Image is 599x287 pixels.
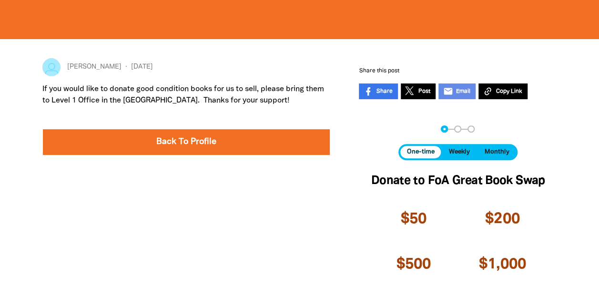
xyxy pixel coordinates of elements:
button: $50 [371,198,456,240]
span: $500 [396,257,431,271]
button: $1,000 [460,244,545,285]
a: Post [401,83,436,99]
span: Share [376,87,392,96]
span: Post [418,87,430,96]
button: Navigate to step 3 of 3 to enter your payment details [467,125,475,133]
span: $50 [400,212,426,226]
span: Weekly [449,149,470,155]
button: $200 [460,198,545,240]
a: Share [359,83,398,99]
button: Weekly [443,146,477,158]
button: One-time [400,146,441,158]
button: Navigate to step 2 of 3 to enter your details [454,125,461,133]
span: Share this post [359,68,399,73]
span: $200 [485,212,520,226]
h2: Donate to FoA Great Book Swap [371,172,545,191]
button: $500 [371,244,456,285]
span: Email [456,87,470,96]
button: Copy Link [478,83,528,99]
a: emailEmail [438,83,476,99]
a: Back To Profile [43,129,330,155]
span: $1,000 [479,257,526,271]
button: Navigate to step 1 of 3 to enter your donation amount [441,125,448,133]
p: If you would like to donate good condition books for us to sell, please bring them to Level 1 Off... [42,83,331,106]
span: One-time [406,149,434,155]
button: Monthly [478,146,516,158]
span: [DATE] [122,62,153,72]
div: Donation frequency [398,144,518,160]
i: email [443,86,453,96]
span: Copy Link [496,87,522,96]
span: Monthly [485,149,509,155]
